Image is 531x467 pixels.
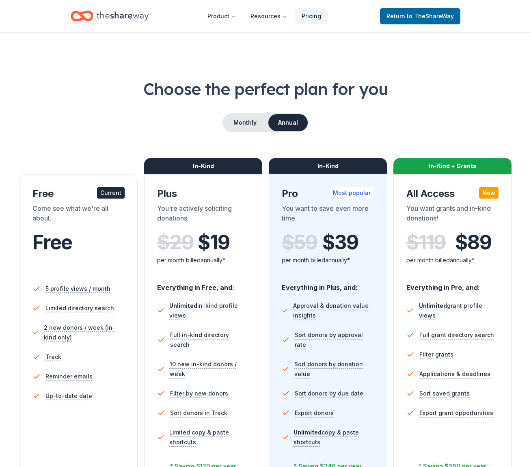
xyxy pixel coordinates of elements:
[295,8,328,24] a: Pricing
[419,389,470,398] span: Sort saved grants
[295,330,374,350] span: Sort donors by approval rate
[406,255,499,265] div: per month billed annually*
[406,276,499,293] div: Everything in Pro, and:
[169,302,197,309] span: Unlimited
[157,203,249,226] div: You're actively soliciting donations.
[322,231,358,254] span: $ 39
[386,11,454,21] span: Return
[282,187,374,200] div: Pro
[293,301,374,320] span: Approval & donation value insights
[419,408,493,418] span: Export grant opportunities
[295,389,363,398] span: Sort donors by due date
[44,323,125,342] span: 2 new donors / week (in-kind only)
[406,203,499,226] div: You want grants and in-kind donations!
[282,203,374,226] div: You want to save even more time.
[455,231,491,254] span: $ 89
[223,114,267,131] button: Monthly
[157,255,249,265] div: per month billed annually*
[32,230,72,254] span: Free
[419,369,490,379] span: Applications & deadlines
[157,276,249,293] div: Everything in Free, and:
[294,429,322,436] span: Unlimited
[19,78,512,100] h1: Choose the perfect plan for you
[419,330,494,340] span: Full grant directory search
[170,389,228,398] span: Filter by new donors
[71,6,149,26] a: Home
[169,302,238,319] span: in-kind profile views
[419,302,447,309] span: Unlimited
[201,6,328,26] nav: Main
[295,408,334,418] span: Export donors
[32,187,125,200] div: Free
[157,187,249,200] div: Plus
[169,428,249,447] span: Limited copy & paste shortcuts
[268,114,308,131] button: Annual
[144,158,262,174] div: In-Kind
[407,13,454,19] span: to TheShareWay
[406,187,499,200] div: All Access
[170,359,249,379] span: 10 new in-kind donors / week
[419,302,482,319] span: grant profile views
[282,255,374,265] div: per month billed annually*
[45,372,93,381] span: Reminder emails
[380,8,460,24] a: Returnto TheShareWay
[45,303,114,313] span: Limited directory search
[393,158,512,174] div: In-Kind + Grants
[294,429,359,445] span: copy & paste shortcuts
[45,391,92,401] span: Up-to-date data
[97,187,125,199] div: Current
[32,203,125,226] div: Come see what we're all about.
[198,231,229,254] span: $ 19
[330,187,374,199] div: Most popular
[282,276,374,293] div: Everything in Plus, and:
[45,284,110,294] span: 5 profile views / month
[294,359,374,379] span: Sort donors by donation value
[269,158,387,174] div: In-Kind
[244,8,294,24] button: Resources
[170,408,227,418] span: Sort donors in Track
[170,330,249,350] span: Full in-kind directory search
[419,350,453,359] span: Filter grants
[201,8,242,24] button: Product
[479,187,499,199] div: New
[45,352,61,362] span: Track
